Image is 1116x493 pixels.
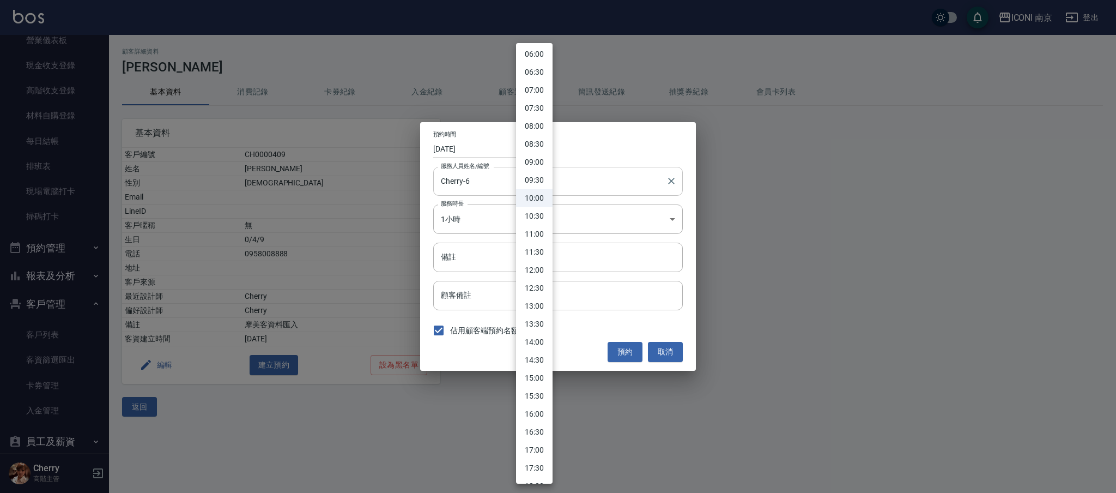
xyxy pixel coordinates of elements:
li: 13:30 [516,315,553,333]
li: 11:30 [516,243,553,261]
li: 16:30 [516,423,553,441]
li: 07:00 [516,81,553,99]
li: 13:00 [516,297,553,315]
li: 08:00 [516,117,553,135]
li: 14:00 [516,333,553,351]
li: 11:00 [516,225,553,243]
li: 17:30 [516,459,553,477]
li: 06:30 [516,63,553,81]
li: 06:00 [516,45,553,63]
li: 16:00 [516,405,553,423]
li: 09:00 [516,153,553,171]
li: 12:00 [516,261,553,279]
li: 08:30 [516,135,553,153]
li: 15:30 [516,387,553,405]
li: 07:30 [516,99,553,117]
li: 15:00 [516,369,553,387]
li: 17:00 [516,441,553,459]
li: 10:00 [516,189,553,207]
li: 09:30 [516,171,553,189]
li: 10:30 [516,207,553,225]
li: 14:30 [516,351,553,369]
li: 12:30 [516,279,553,297]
